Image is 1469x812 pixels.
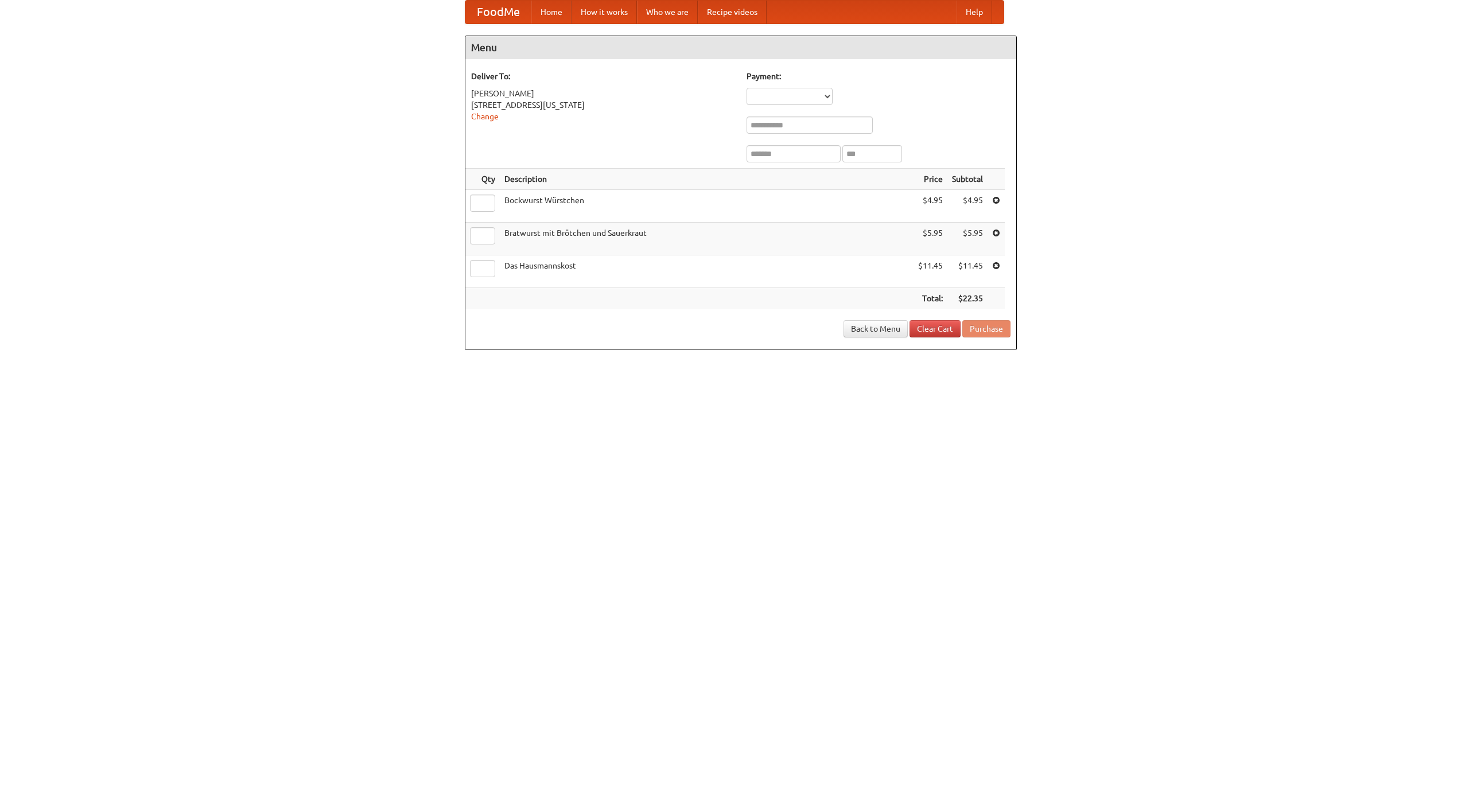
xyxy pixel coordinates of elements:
[947,223,988,255] td: $5.95
[471,71,735,82] h5: Deliver To:
[747,71,1011,82] h5: Payment:
[465,1,531,24] a: FoodMe
[910,320,961,337] a: Clear Cart
[465,36,1016,59] h4: Menu
[500,255,914,288] td: Das Hausmannskost
[500,169,914,190] th: Description
[947,169,988,190] th: Subtotal
[914,190,947,223] td: $4.95
[947,255,988,288] td: $11.45
[914,169,947,190] th: Price
[471,112,499,121] a: Change
[500,223,914,255] td: Bratwurst mit Brötchen und Sauerkraut
[531,1,572,24] a: Home
[471,88,735,99] div: [PERSON_NAME]
[914,255,947,288] td: $11.45
[947,288,988,309] th: $22.35
[465,169,500,190] th: Qty
[962,320,1011,337] button: Purchase
[914,288,947,309] th: Total:
[957,1,992,24] a: Help
[844,320,908,337] a: Back to Menu
[914,223,947,255] td: $5.95
[572,1,637,24] a: How it works
[637,1,698,24] a: Who we are
[698,1,767,24] a: Recipe videos
[500,190,914,223] td: Bockwurst Würstchen
[471,99,735,111] div: [STREET_ADDRESS][US_STATE]
[947,190,988,223] td: $4.95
